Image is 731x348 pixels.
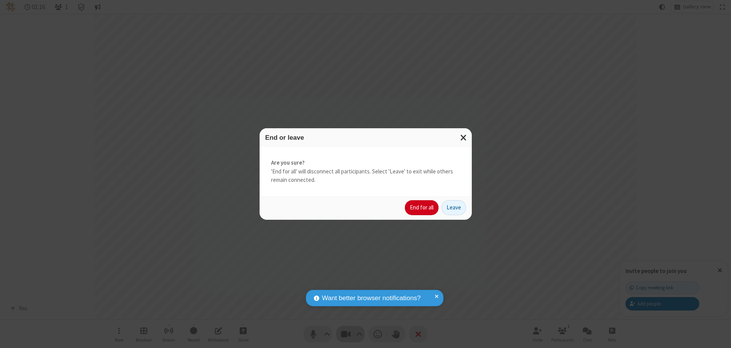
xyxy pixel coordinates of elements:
strong: Are you sure? [271,158,460,167]
button: End for all [405,200,439,216]
h3: End or leave [265,134,466,141]
button: Leave [442,200,466,216]
button: Close modal [456,128,472,147]
div: 'End for all' will disconnect all participants. Select 'Leave' to exit while others remain connec... [260,147,472,196]
span: Want better browser notifications? [322,293,421,303]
